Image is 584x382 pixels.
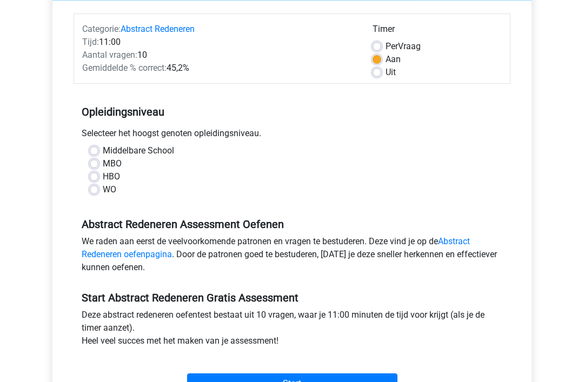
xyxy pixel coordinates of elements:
h5: Opleidingsniveau [82,101,502,123]
div: Selecteer het hoogst genoten opleidingsniveau. [74,127,510,144]
span: Per [386,41,398,51]
label: WO [103,183,116,196]
label: HBO [103,170,120,183]
div: Deze abstract redeneren oefentest bestaat uit 10 vragen, waar je 11:00 minuten de tijd voor krijg... [74,309,510,352]
label: Uit [386,66,396,79]
h5: Abstract Redeneren Assessment Oefenen [82,218,502,231]
h5: Start Abstract Redeneren Gratis Assessment [82,291,502,304]
div: 11:00 [74,36,364,49]
span: Gemiddelde % correct: [82,63,167,73]
span: Aantal vragen: [82,50,137,60]
div: 10 [74,49,364,62]
label: Vraag [386,40,421,53]
span: Tijd: [82,37,99,47]
div: We raden aan eerst de veelvoorkomende patronen en vragen te bestuderen. Deze vind je op de . Door... [74,235,510,278]
div: 45,2% [74,62,364,75]
span: Categorie: [82,24,121,34]
label: Middelbare School [103,144,174,157]
label: Aan [386,53,401,66]
div: Timer [373,23,502,40]
label: MBO [103,157,122,170]
a: Abstract Redeneren [121,24,195,34]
